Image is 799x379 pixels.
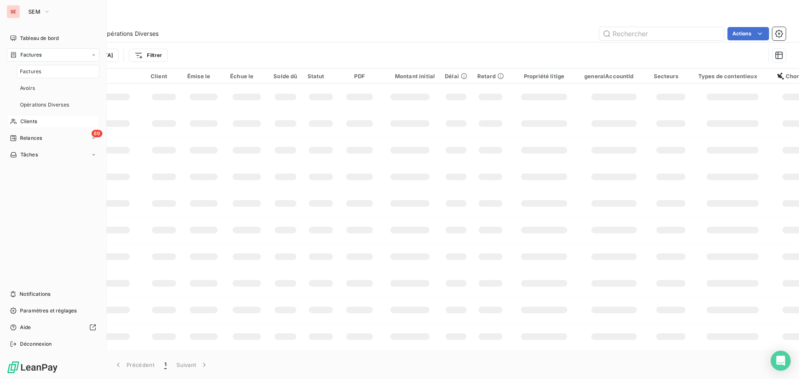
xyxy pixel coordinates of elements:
[109,356,159,374] button: Précédent
[20,68,41,75] span: Factures
[20,101,69,109] span: Opérations Diverses
[385,73,435,79] div: Montant initial
[273,73,297,79] div: Solde dû
[20,134,42,142] span: Relances
[584,73,643,79] div: generalAccountId
[771,351,791,371] div: Open Intercom Messenger
[164,361,166,369] span: 1
[477,73,504,79] div: Retard
[151,73,177,79] div: Client
[344,73,375,79] div: PDF
[230,73,263,79] div: Échue le
[7,5,20,18] div: SE
[698,73,767,79] div: Types de contentieux
[20,118,37,125] span: Clients
[599,27,724,40] input: Rechercher
[20,340,52,348] span: Déconnexion
[654,73,688,79] div: Secteurs
[308,73,335,79] div: Statut
[20,35,59,42] span: Tableau de bord
[102,30,159,38] span: Opérations Diverses
[187,73,220,79] div: Émise le
[20,324,31,331] span: Aide
[159,356,171,374] button: 1
[7,361,58,374] img: Logo LeanPay
[28,8,40,15] span: SEM
[20,307,77,315] span: Paramètres et réglages
[92,130,102,137] span: 89
[171,356,213,374] button: Suivant
[727,27,769,40] button: Actions
[514,73,574,79] div: Propriété litige
[20,84,35,92] span: Avoirs
[129,49,167,62] button: Filtrer
[445,73,467,79] div: Délai
[20,51,42,59] span: Factures
[20,290,50,298] span: Notifications
[7,321,99,334] a: Aide
[20,151,38,159] span: Tâches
